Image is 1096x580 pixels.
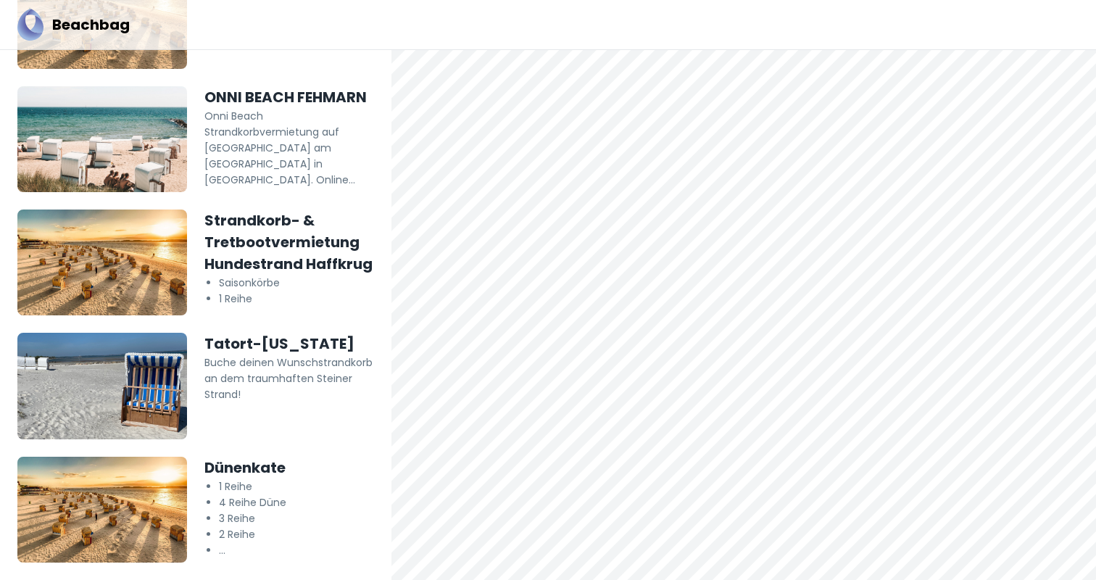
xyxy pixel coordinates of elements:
[219,291,374,307] li: 1 Reihe
[219,526,374,542] li: 2 Reihe
[219,510,374,526] li: 3 Reihe
[204,457,374,478] h5: Dünenkate
[17,210,187,315] img: banner-fallback.jpg
[204,355,374,402] p: Buche deinen Wunschstrandkorb an dem traumhaften Steiner Strand!
[17,86,187,192] img: Onni-Beach-TSF-BG-2023.jpg
[17,210,374,315] a: Strandkorb- & Tretbootvermietung Hundestrand HaffkrugSaisonkörbe1 Reihe
[219,542,374,558] li: ...
[219,275,374,291] li: Saisonkörbe
[52,14,130,36] h5: Beachbag
[17,86,374,192] a: ONNI BEACH FEHMARNOnni Beach Strandkorbvermietung auf [GEOGRAPHIC_DATA] am [GEOGRAPHIC_DATA] in [...
[204,86,374,108] h5: ONNI BEACH FEHMARN
[204,210,374,275] h5: Strandkorb- & Tretbootvermietung Hundestrand Haffkrug
[204,108,374,188] p: Onni Beach Strandkorbvermietung auf [GEOGRAPHIC_DATA] am [GEOGRAPHIC_DATA] in [GEOGRAPHIC_DATA]. ...
[219,478,374,494] li: 1 Reihe
[17,457,374,563] a: Dünenkate1 Reihe4 Reihe Düne3 Reihe2 Reihe...
[17,9,43,41] img: Beachbag
[17,333,374,439] a: Tatort-[US_STATE]Buche deinen Wunschstrandkorb an dem traumhaften Steiner Strand!
[17,333,187,439] img: tatort-hawaii-strandk%C3%83%C2%B6rbe-5.jpg
[204,333,374,355] h5: Tatort-[US_STATE]
[17,457,187,563] img: banner-fallback.jpg
[17,9,130,41] a: BeachbagBeachbag
[219,494,374,510] li: 4 Reihe Düne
